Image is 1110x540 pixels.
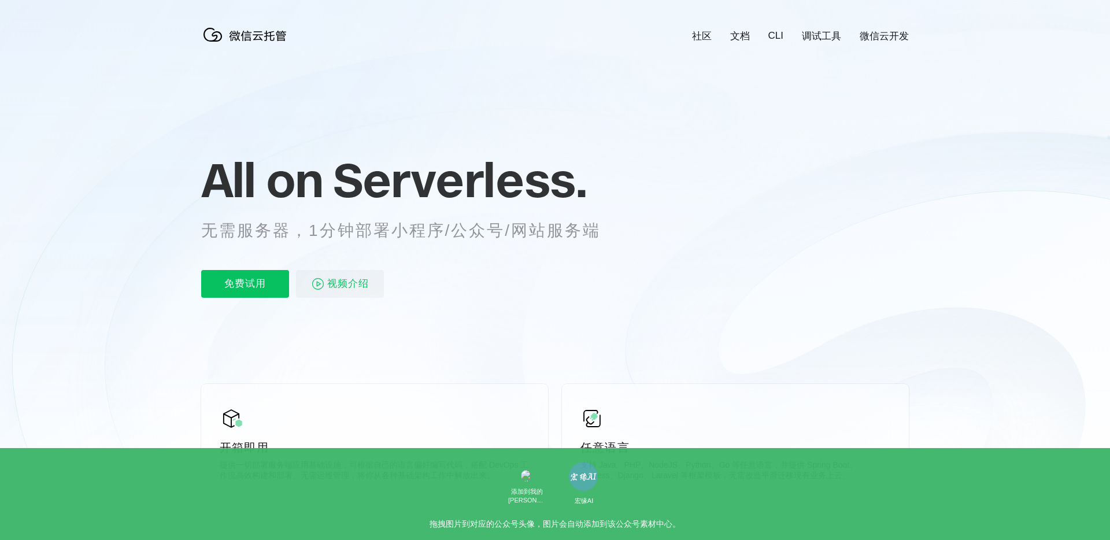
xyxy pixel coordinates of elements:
a: 微信云开发 [860,29,909,43]
a: 调试工具 [802,29,841,43]
a: 文档 [730,29,750,43]
p: 免费试用 [201,270,289,298]
a: 微信云托管 [201,38,294,48]
p: 无需服务器，1分钟部署小程序/公众号/网站服务端 [201,219,622,242]
p: 任意语言 [580,439,890,456]
span: Serverless. [333,151,587,209]
span: All on [201,151,322,209]
img: video_play.svg [311,277,325,291]
img: 微信云托管 [201,23,294,46]
a: 社区 [692,29,712,43]
span: 视频介绍 [327,270,369,298]
p: 开箱即用 [220,439,530,456]
a: CLI [768,30,783,42]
